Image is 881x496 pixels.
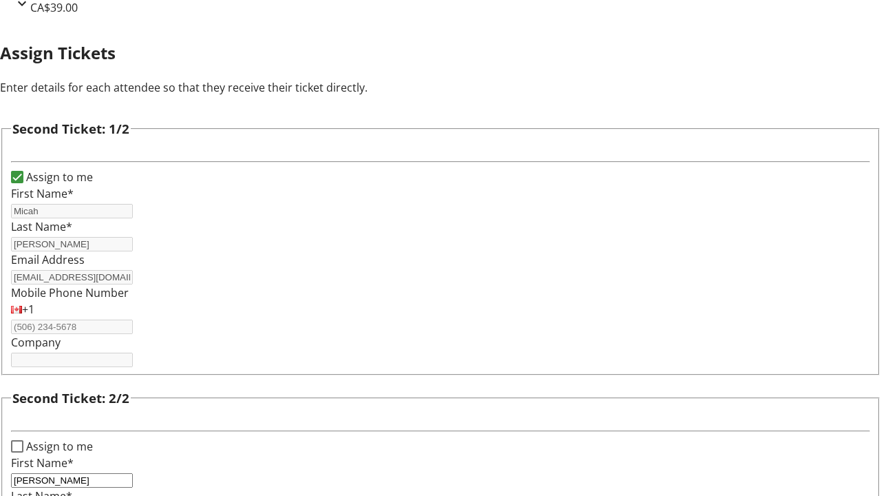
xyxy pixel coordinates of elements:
label: First Name* [11,455,74,471]
label: Assign to me [23,438,93,455]
input: (506) 234-5678 [11,320,133,334]
label: Company [11,335,61,350]
label: Email Address [11,252,85,267]
h3: Second Ticket: 2/2 [12,389,129,408]
label: Last Name* [11,219,72,234]
label: Mobile Phone Number [11,285,129,300]
h3: Second Ticket: 1/2 [12,119,129,138]
label: Assign to me [23,169,93,185]
label: First Name* [11,186,74,201]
